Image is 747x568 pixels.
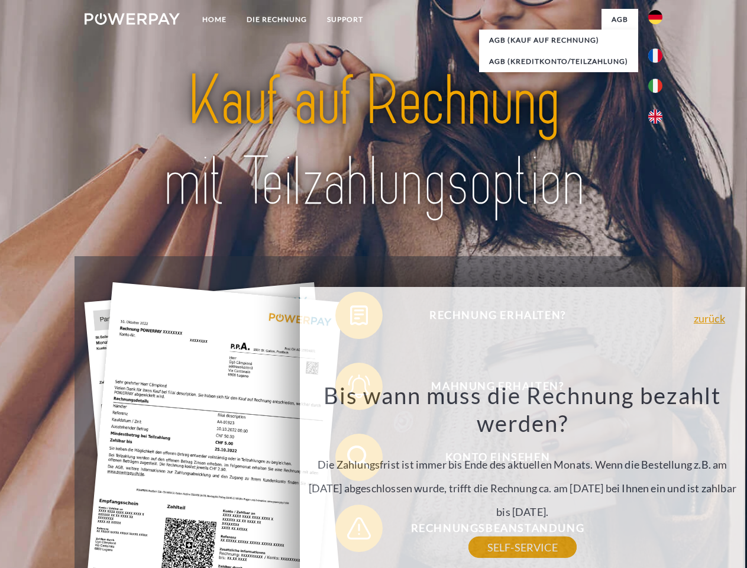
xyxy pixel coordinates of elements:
a: AGB (Kreditkonto/Teilzahlung) [479,51,638,72]
a: agb [602,9,638,30]
a: SUPPORT [317,9,373,30]
img: title-powerpay_de.svg [113,57,634,227]
a: SELF-SERVICE [468,537,577,558]
div: Die Zahlungsfrist ist immer bis Ende des aktuellen Monats. Wenn die Bestellung z.B. am [DATE] abg... [306,381,738,547]
h3: Bis wann muss die Rechnung bezahlt werden? [306,381,738,438]
a: DIE RECHNUNG [237,9,317,30]
img: logo-powerpay-white.svg [85,13,180,25]
img: en [648,109,662,124]
a: zurück [694,313,725,324]
img: de [648,10,662,24]
img: it [648,79,662,93]
img: fr [648,49,662,63]
a: AGB (Kauf auf Rechnung) [479,30,638,51]
a: Home [192,9,237,30]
